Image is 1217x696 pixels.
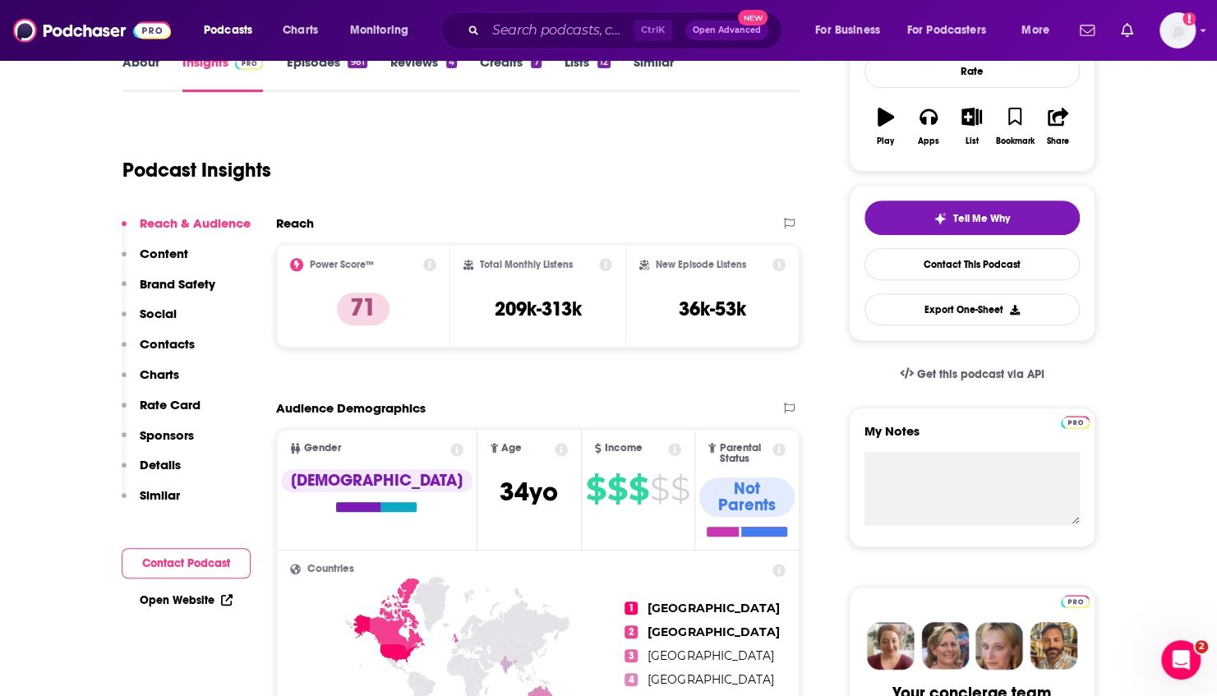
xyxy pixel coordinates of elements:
button: Bookmark [993,97,1036,156]
a: Credits7 [480,54,541,92]
span: $ [629,476,648,502]
iframe: Intercom live chat [1161,640,1201,680]
span: 4 [625,673,638,686]
p: Brand Safety [140,276,215,292]
a: About [122,54,159,92]
h2: Power Score™ [310,259,374,270]
span: $ [607,476,627,502]
h3: 209k-313k [494,297,581,321]
a: Get this podcast via API [887,354,1058,394]
button: Contacts [122,336,195,366]
a: Show notifications dropdown [1073,16,1101,44]
button: Rate Card [122,397,201,427]
div: Apps [918,136,939,146]
img: Podchaser - Follow, Share and Rate Podcasts [13,15,171,46]
p: Sponsors [140,427,194,443]
span: $ [650,476,669,502]
span: $ [586,476,606,502]
span: Get this podcast via API [916,367,1044,381]
p: Contacts [140,336,195,352]
button: Export One-Sheet [864,293,1080,325]
div: Bookmark [995,136,1034,146]
a: Lists12 [565,54,611,92]
div: 7 [531,57,541,68]
p: Social [140,306,177,321]
a: InsightsPodchaser Pro [182,54,264,92]
span: 3 [625,649,638,662]
a: Open Website [140,593,233,607]
div: 981 [348,57,366,68]
h2: New Episode Listens [656,259,746,270]
span: Charts [283,19,318,42]
span: For Podcasters [907,19,986,42]
img: User Profile [1159,12,1196,48]
img: Podchaser Pro [1061,416,1090,429]
a: Contact This Podcast [864,248,1080,280]
img: Podchaser Pro [235,57,264,70]
p: 71 [337,293,390,325]
span: Logged in as skimonkey [1159,12,1196,48]
span: 34 yo [500,476,558,508]
span: [GEOGRAPHIC_DATA] [648,601,779,615]
button: open menu [804,17,901,44]
svg: Add a profile image [1182,12,1196,25]
span: Podcasts [204,19,252,42]
button: Details [122,457,181,487]
div: Play [877,136,894,146]
span: 2 [1195,640,1208,653]
p: Content [140,246,188,261]
span: $ [671,476,689,502]
button: Apps [907,97,950,156]
span: [GEOGRAPHIC_DATA] [648,625,779,639]
img: Podchaser Pro [1061,595,1090,608]
p: Reach & Audience [140,215,251,231]
img: Barbara Profile [921,622,969,670]
button: open menu [897,17,1010,44]
p: Similar [140,487,180,503]
a: Reviews4 [390,54,457,92]
button: Sponsors [122,427,194,458]
button: Open AdvancedNew [685,21,768,40]
span: [GEOGRAPHIC_DATA] [648,648,773,663]
h2: Reach [276,215,314,231]
span: Ctrl K [634,20,672,41]
p: Rate Card [140,397,201,413]
button: Similar [122,487,180,518]
button: Share [1036,97,1079,156]
button: Reach & Audience [122,215,251,246]
h2: Total Monthly Listens [480,259,573,270]
h3: 36k-53k [679,297,746,321]
button: open menu [192,17,274,44]
span: More [1021,19,1049,42]
span: Tell Me Why [953,212,1010,225]
button: open menu [1010,17,1070,44]
button: Content [122,246,188,276]
a: Pro website [1061,413,1090,429]
img: Jon Profile [1030,622,1077,670]
button: Contact Podcast [122,548,251,578]
a: Similar [634,54,674,92]
button: Play [864,97,907,156]
div: 12 [597,57,611,68]
button: List [950,97,993,156]
p: Details [140,457,181,472]
div: Share [1047,136,1069,146]
span: Gender [304,443,341,454]
div: List [966,136,979,146]
span: Countries [307,564,354,574]
span: 2 [625,625,638,638]
span: Open Advanced [693,26,761,35]
div: Not Parents [699,477,795,517]
div: 4 [446,57,457,68]
label: My Notes [864,423,1080,452]
span: Age [501,443,522,454]
a: Episodes981 [286,54,366,92]
span: For Business [815,19,880,42]
button: Charts [122,366,179,397]
div: [DEMOGRAPHIC_DATA] [281,469,473,492]
button: open menu [339,17,430,44]
span: Monitoring [350,19,408,42]
a: Charts [272,17,328,44]
button: Social [122,306,177,336]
